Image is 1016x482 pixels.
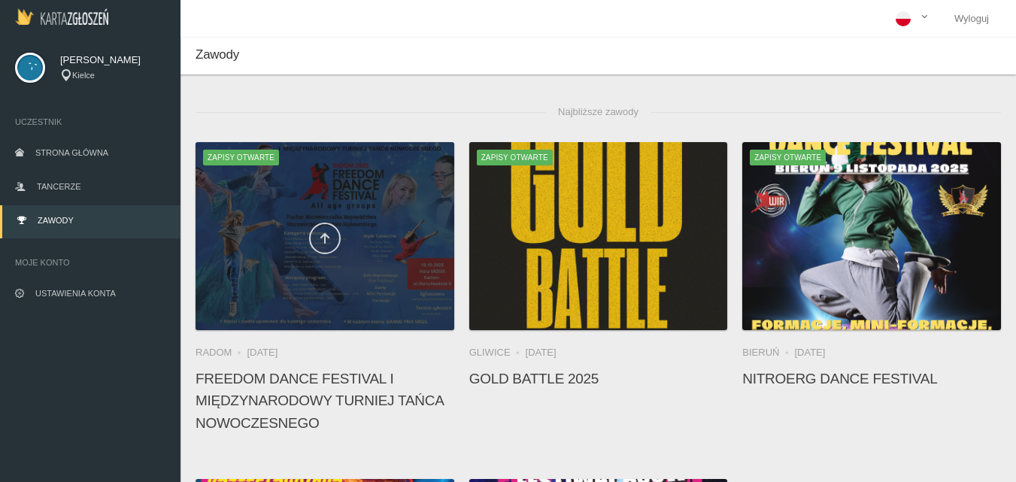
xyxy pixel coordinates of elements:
span: Zapisy otwarte [750,150,826,165]
img: Logo [15,8,108,25]
img: Gold Battle 2025 [469,142,728,330]
div: Kielce [60,69,165,82]
img: svg [15,53,45,83]
h4: FREEDOM DANCE FESTIVAL I Międzynarodowy Turniej Tańca Nowoczesnego [196,368,454,434]
span: Uczestnik [15,114,165,129]
h4: Gold Battle 2025 [469,368,728,390]
a: FREEDOM DANCE FESTIVAL I Międzynarodowy Turniej Tańca NowoczesnegoZapisy otwarte [196,142,454,330]
span: Zapisy otwarte [203,150,279,165]
li: Bieruń [742,345,794,360]
span: Zapisy otwarte [477,150,553,165]
a: Gold Battle 2025Zapisy otwarte [469,142,728,330]
img: NitroErg Dance Festival [742,142,1001,330]
h4: NitroErg Dance Festival [742,368,1001,390]
li: [DATE] [526,345,557,360]
span: Najbliższe zawody [546,97,651,127]
li: Radom [196,345,247,360]
li: Gliwice [469,345,526,360]
li: [DATE] [794,345,825,360]
span: Ustawienia konta [35,289,116,298]
li: [DATE] [247,345,278,360]
a: NitroErg Dance FestivalZapisy otwarte [742,142,1001,330]
span: [PERSON_NAME] [60,53,165,68]
span: Moje konto [15,255,165,270]
span: Strona główna [35,148,108,157]
span: Zawody [196,47,239,62]
span: Tancerze [37,182,80,191]
span: Zawody [38,216,74,225]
